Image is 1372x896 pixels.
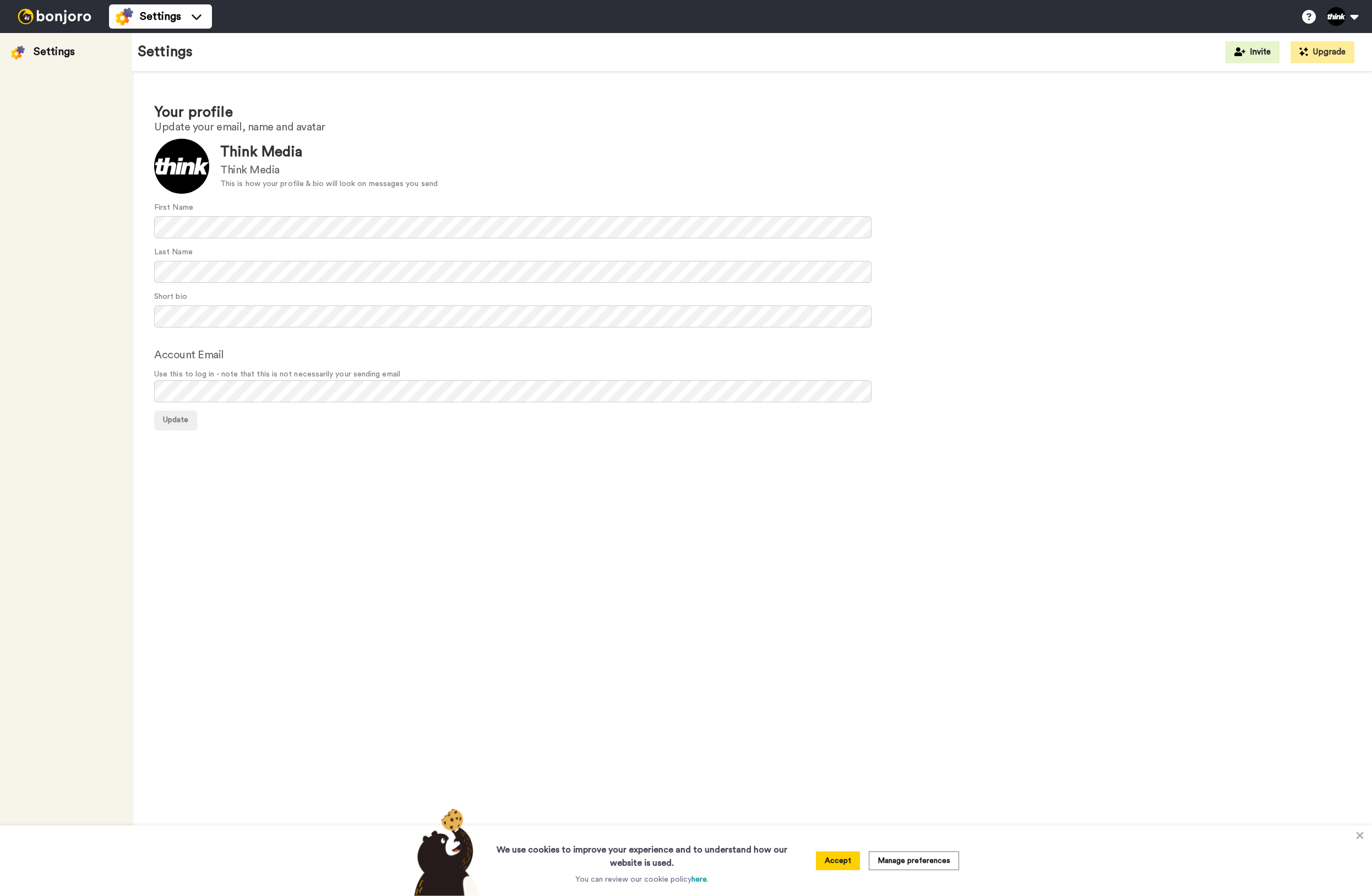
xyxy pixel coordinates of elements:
h2: Update your email, name and avatar [154,121,1350,133]
img: settings-colored.svg [116,8,133,25]
span: Use this to log in - note that this is not necessarily your sending email [154,369,1350,380]
h3: We use cookies to improve your experience and to understand how our website is used. [486,837,798,870]
div: This is how your profile & bio will look on messages you send [220,178,438,190]
p: You can review our cookie policy . [575,874,709,885]
button: Accept [816,851,860,870]
label: First Name [154,202,193,214]
div: Settings [34,44,75,59]
button: Upgrade [1291,41,1354,63]
button: Manage preferences [869,851,959,870]
h1: Settings [138,44,193,60]
img: settings-colored.svg [11,46,25,59]
img: bear-with-cookie.png [404,808,486,896]
span: Settings [140,9,181,24]
label: Short bio [154,291,187,303]
div: Think Media [220,142,438,162]
button: Update [154,411,197,430]
h1: Your profile [154,105,1350,121]
label: Last Name [154,247,193,258]
img: bj-logo-header-white.svg [13,9,96,24]
div: Think Media [220,162,438,178]
a: here [692,876,707,883]
label: Account Email [154,347,224,363]
button: Invite [1226,41,1280,63]
span: Update [163,416,188,424]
